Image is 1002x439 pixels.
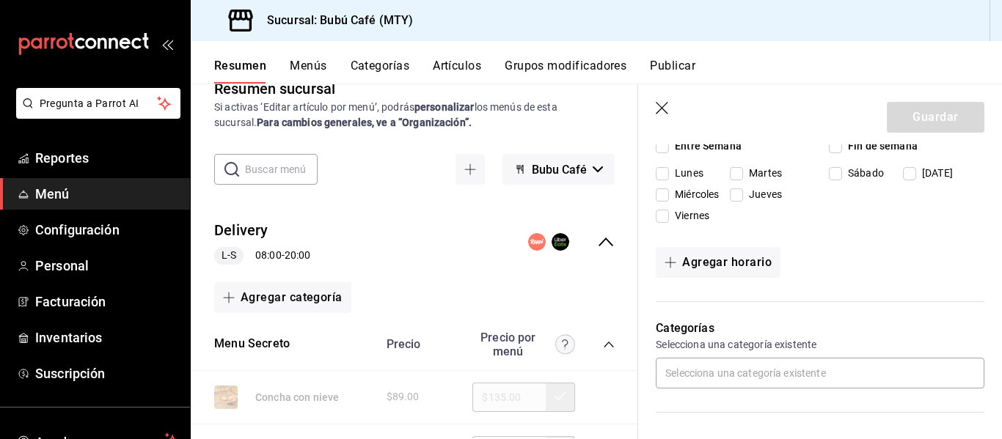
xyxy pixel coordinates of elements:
[214,78,335,100] div: Resumen sucursal
[743,166,782,181] span: Martes
[191,208,638,276] div: collapse-menu-row
[40,96,158,111] span: Pregunta a Parrot AI
[656,247,780,278] button: Agregar horario
[743,187,782,202] span: Jueves
[35,184,178,204] span: Menú
[669,187,719,202] span: Miércoles
[214,247,310,265] div: 08:00 - 20:00
[245,155,318,184] input: Buscar menú
[214,336,290,353] button: Menu Secreto
[214,220,268,241] button: Delivery
[35,148,178,168] span: Reportes
[603,339,615,350] button: collapse-category-row
[255,12,413,29] h3: Sucursal: Bubú Café (MTY)
[10,106,180,122] a: Pregunta a Parrot AI
[214,282,351,313] button: Agregar categoría
[916,166,953,181] span: [DATE]
[214,59,1002,84] div: navigation tabs
[669,139,742,154] span: Entre Semana
[650,59,695,84] button: Publicar
[433,59,481,84] button: Artículos
[842,139,918,154] span: Fin de semana
[351,59,410,84] button: Categorías
[257,117,472,128] strong: Para cambios generales, ve a “Organización”.
[216,248,242,263] span: L-S
[214,100,615,130] div: Si activas ‘Editar artículo por menú’, podrás los menús de esta sucursal.
[656,358,984,388] input: Selecciona una categoría existente
[414,101,475,113] strong: personalizar
[656,337,984,352] p: Selecciona una categoría existente
[35,292,178,311] span: Facturación
[656,320,984,337] p: Categorías
[161,38,173,50] button: open_drawer_menu
[290,59,326,84] button: Menús
[669,166,703,181] span: Lunes
[35,220,178,240] span: Configuración
[669,208,709,224] span: Viernes
[532,163,587,177] span: Bubu Café
[472,331,575,358] div: Precio por menú
[35,364,178,383] span: Suscripción
[505,59,626,84] button: Grupos modificadores
[372,337,466,351] div: Precio
[502,154,615,185] button: Bubu Café
[842,166,884,181] span: Sábado
[214,59,266,84] button: Resumen
[35,328,178,347] span: Inventarios
[16,88,180,119] button: Pregunta a Parrot AI
[35,256,178,276] span: Personal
